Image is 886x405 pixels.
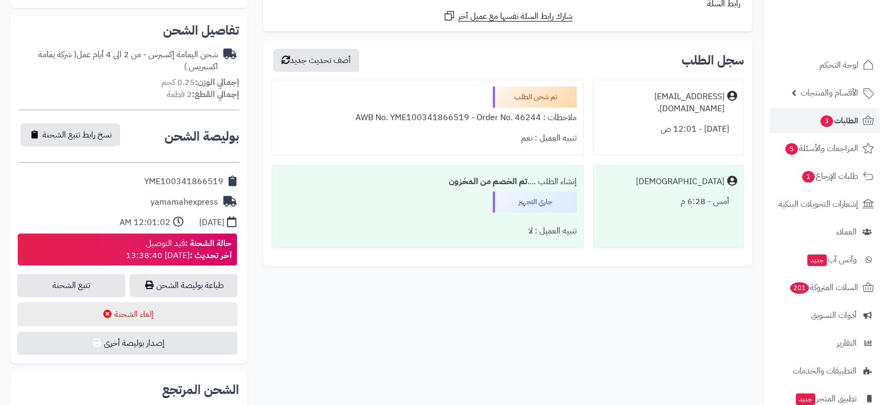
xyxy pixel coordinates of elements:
[17,332,237,355] button: إصدار بوليصة أخرى
[801,86,858,100] span: الأقسام والمنتجات
[815,16,876,38] img: logo-2.png
[770,52,880,78] a: لوحة التحكم
[785,143,798,155] span: 5
[19,49,218,73] div: شحن اليمامة إكسبرس - من 2 الى 4 أيام عمل
[806,252,857,267] span: وآتس آب
[161,76,239,89] small: 0.25 كجم
[819,113,858,128] span: الطلبات
[17,302,237,326] button: إلغاء الشحنة
[820,115,834,127] span: 3
[819,58,858,72] span: لوحة التحكم
[278,221,577,241] div: تنبيه العميل : لا
[770,191,880,217] a: إشعارات التحويلات البنكية
[38,48,218,73] span: ( شركة يمامة اكسبريس )
[167,88,239,101] small: 2 قطعة
[20,123,120,146] button: نسخ رابط تتبع الشحنة
[779,197,858,211] span: إشعارات التحويلات البنكية
[790,282,810,294] span: 201
[144,176,223,188] div: YME100341866519
[165,130,239,143] h2: بوليصة الشحن
[807,254,827,266] span: جديد
[199,217,224,229] div: [DATE]
[770,108,880,133] a: الطلبات3
[770,331,880,356] a: التقارير
[278,172,577,192] div: إنشاء الطلب ....
[600,91,725,115] div: [EMAIL_ADDRESS][DOMAIN_NAME].
[682,54,744,67] h3: سجل الطلب
[449,175,527,188] b: تم الخصم من المخزون
[19,24,239,37] h2: تفاصيل الشحن
[784,141,858,156] span: المراجعات والأسئلة
[493,191,577,212] div: جاري التجهيز
[195,76,239,89] strong: إجمالي الوزن:
[770,164,880,189] a: طلبات الإرجاع1
[493,87,577,108] div: تم شحن الطلب
[600,191,737,212] div: أمس - 6:28 م
[42,129,112,141] span: نسخ رابط تتبع الشحنة
[789,280,858,295] span: السلات المتروكة
[126,238,232,262] div: قيد التوصيل [DATE] 13:38:40
[811,308,857,323] span: أدوات التسويق
[770,247,880,272] a: وآتس آبجديد
[162,383,239,396] h2: الشحن المرتجع
[150,196,218,208] div: yamamahexpress
[770,136,880,161] a: المراجعات والأسئلة5
[770,303,880,328] a: أدوات التسويق
[600,119,737,140] div: [DATE] - 12:01 ص
[636,176,725,188] div: [DEMOGRAPHIC_DATA]
[836,225,857,239] span: العملاء
[458,10,572,23] span: شارك رابط السلة نفسها مع عميل آخر
[190,249,232,262] strong: آخر تحديث :
[802,170,815,183] span: 1
[278,108,577,128] div: ملاحظات : AWB No. YME100341866519 - Order No. 46244
[801,169,858,184] span: طلبات الإرجاع
[185,237,232,250] strong: حالة الشحنة :
[796,393,815,405] span: جديد
[770,219,880,244] a: العملاء
[770,358,880,383] a: التطبيقات والخدمات
[192,88,239,101] strong: إجمالي القطع:
[793,364,857,378] span: التطبيقات والخدمات
[443,9,572,23] a: شارك رابط السلة نفسها مع عميل آخر
[17,274,125,297] a: تتبع الشحنة
[273,49,359,72] button: أضف تحديث جديد
[770,275,880,300] a: السلات المتروكة201
[120,217,170,229] div: 12:01:02 AM
[837,336,857,350] span: التقارير
[278,128,577,148] div: تنبيه العميل : نعم
[129,274,237,297] a: طباعة بوليصة الشحن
